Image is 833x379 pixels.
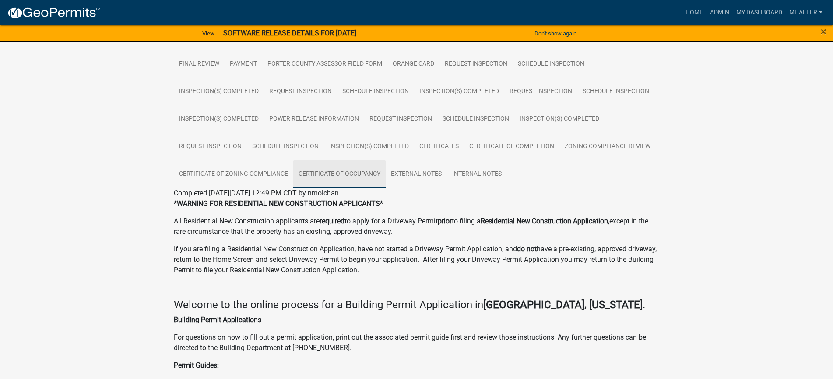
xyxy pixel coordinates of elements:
a: Zoning Compliance Review [559,133,656,161]
a: Request Inspection [439,50,513,78]
a: Request Inspection [364,105,437,133]
a: Certificate of Occupancy [293,160,386,188]
a: Certificates [414,133,464,161]
a: Orange Card [387,50,439,78]
a: Schedule Inspection [247,133,324,161]
a: Inspection(s) Completed [174,105,264,133]
a: View [199,26,218,41]
h4: Welcome to the online process for a Building Permit Application in . [174,299,660,311]
p: All Residential New Construction applicants are to apply for a Driveway Permit to filing a except... [174,216,660,237]
span: Completed [DATE][DATE] 12:49 PM CDT by nmolchan [174,189,339,197]
a: Inspection(s) Completed [324,133,414,161]
a: Schedule Inspection [577,78,654,106]
strong: [GEOGRAPHIC_DATA], [US_STATE] [483,299,643,311]
strong: Building Permit Applications [174,316,261,324]
strong: prior [438,217,452,225]
strong: do not [517,245,537,253]
a: Internal Notes [447,160,507,188]
a: Request Inspection [504,78,577,106]
button: Don't show again [531,26,580,41]
strong: Permit Guides: [174,361,219,369]
button: Close [821,26,826,37]
span: × [821,25,826,38]
a: External Notes [386,160,447,188]
a: My Dashboard [733,4,786,21]
a: Inspection(s) Completed [414,78,504,106]
strong: Residential New Construction Application, [481,217,609,225]
strong: *WARNING FOR RESIDENTIAL NEW CONSTRUCTION APPLICANTS* [174,199,383,208]
a: Certificate of Completion [464,133,559,161]
a: Porter County Assessor Field Form [262,50,387,78]
a: Admin [706,4,733,21]
a: Power Release Information [264,105,364,133]
a: Request Inspection [174,133,247,161]
a: Schedule Inspection [513,50,590,78]
a: Final Review [174,50,225,78]
a: Schedule Inspection [337,78,414,106]
p: If you are filing a Residential New Construction Application, have not started a Driveway Permit ... [174,244,660,275]
a: Payment [225,50,262,78]
p: For questions on how to fill out a permit application, print out the associated permit guide firs... [174,332,660,353]
a: Schedule Inspection [437,105,514,133]
a: Inspection(s) Completed [174,78,264,106]
a: Inspection(s) Completed [514,105,605,133]
strong: required [320,217,344,225]
a: Request Inspection [264,78,337,106]
a: Certificate of Zoning Compliance [174,160,293,188]
a: mhaller [786,4,826,21]
strong: SOFTWARE RELEASE DETAILS FOR [DATE] [223,29,356,37]
a: Home [682,4,706,21]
